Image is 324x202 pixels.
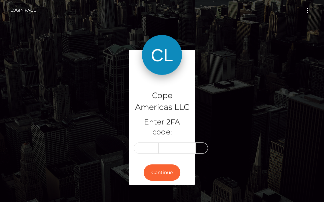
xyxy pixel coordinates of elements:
[10,3,36,17] a: Login Page
[142,35,182,75] img: Cope Americas LLC
[144,164,180,181] button: Continue
[134,90,190,113] h4: Cope Americas LLC
[134,117,190,138] h5: Enter 2FA code:
[301,6,314,15] button: Toggle navigation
